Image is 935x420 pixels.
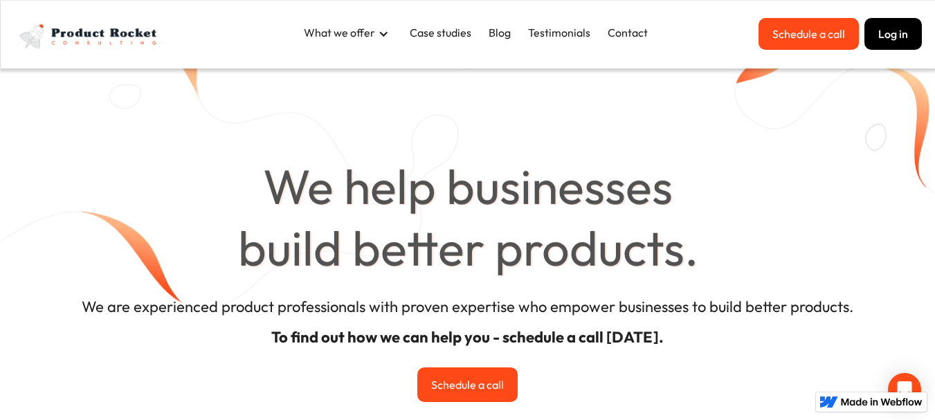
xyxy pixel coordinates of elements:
strong: To find out how we can help you - schedule a call [DATE]. [271,327,664,347]
div: Open Intercom Messenger [888,373,921,406]
a: Testimonials [521,18,597,47]
h4: We are experienced product professionals with proven expertise who empower businesses to build be... [1,284,934,360]
h1: We help businesses build better products. [53,3,883,286]
a: Schedule a call [417,367,518,402]
a: home [15,18,164,55]
div: What we offer [304,25,375,40]
a: Case studies [403,18,478,47]
img: Made in Webflow [841,398,923,406]
a: Blog [482,18,518,47]
a: Contact [601,18,655,47]
a: Schedule a call [759,18,859,50]
button: Log in [864,18,922,50]
img: Product Rocket full light logo [15,18,164,55]
div: What we offer [297,18,403,49]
